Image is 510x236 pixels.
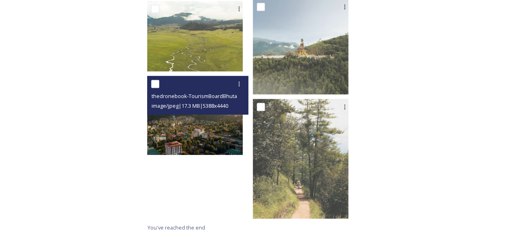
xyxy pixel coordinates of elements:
[147,1,243,72] img: thedronebook-TourismBoardBhutan-DJI_0688.jpg
[147,224,205,231] span: You've reached the end
[253,99,348,218] img: thedronebook-TourismBoardBhutan-200A3042.jpg
[151,92,270,100] span: thedronebook-TourismBoardBhutan-DJI_0505.jpg
[147,76,243,155] img: thedronebook-TourismBoardBhutan-DJI_0505.jpg
[151,102,228,109] span: image/jpeg | 17.3 MB | 5388 x 4440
